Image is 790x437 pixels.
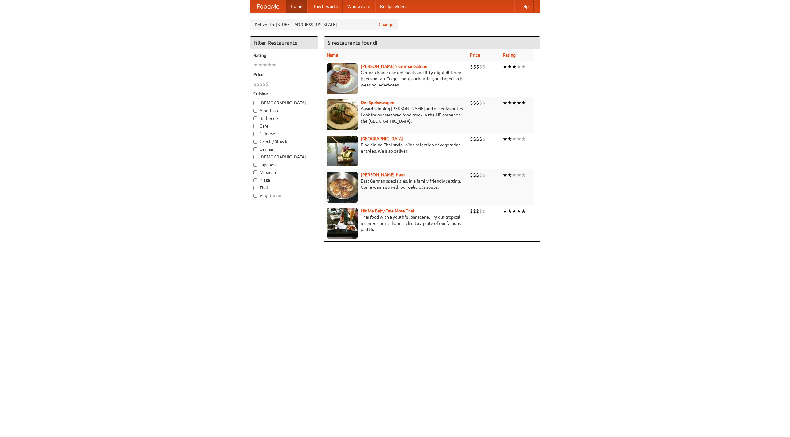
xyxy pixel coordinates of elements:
input: [DEMOGRAPHIC_DATA] [253,101,257,105]
li: $ [476,136,479,142]
a: Help [514,0,534,13]
li: ★ [503,208,507,215]
li: ★ [253,61,258,68]
label: Japanese [253,162,314,168]
li: $ [479,63,482,70]
li: $ [263,81,266,87]
li: ★ [517,136,521,142]
label: Pizza [253,177,314,183]
p: Thai food with a youthful bar scene. Try our tropical inspired cocktails, or tuck into a plate of... [327,214,465,233]
li: $ [473,136,476,142]
input: American [253,109,257,113]
li: $ [470,172,473,179]
input: Cafe [253,124,257,128]
h4: Filter Restaurants [250,37,318,49]
li: ★ [503,136,507,142]
li: ★ [517,208,521,215]
p: Fine dining Thai-style. Wide selection of vegetarian entrées. We also deliver. [327,142,465,154]
li: ★ [512,63,517,70]
li: $ [470,208,473,215]
li: $ [266,81,269,87]
label: [DEMOGRAPHIC_DATA] [253,154,314,160]
a: [PERSON_NAME] Haus [361,172,405,177]
li: ★ [517,172,521,179]
h5: Cuisine [253,90,314,97]
li: $ [482,208,485,215]
li: $ [476,99,479,106]
li: ★ [521,208,526,215]
label: Barbecue [253,115,314,121]
input: Czech / Slovak [253,140,257,144]
a: Hit Me Baby One More Thai [361,208,414,213]
li: ★ [263,61,267,68]
li: ★ [512,172,517,179]
li: ★ [517,63,521,70]
a: Name [327,53,338,57]
li: $ [473,99,476,106]
label: German [253,146,314,152]
li: ★ [521,136,526,142]
li: $ [470,99,473,106]
li: ★ [512,136,517,142]
li: $ [476,172,479,179]
ng-pluralize: 5 restaurants found! [327,40,377,46]
div: Deliver to: [STREET_ADDRESS][US_STATE] [250,19,398,30]
li: ★ [267,61,272,68]
img: satay.jpg [327,136,358,166]
li: ★ [521,63,526,70]
li: $ [479,172,482,179]
li: $ [482,63,485,70]
img: esthers.jpg [327,63,358,94]
li: ★ [258,61,263,68]
input: Japanese [253,163,257,167]
a: Der Speisewagen [361,100,394,105]
a: [GEOGRAPHIC_DATA] [361,136,403,141]
li: $ [470,136,473,142]
li: $ [479,208,482,215]
p: Award-winning [PERSON_NAME] and other favorites. Look for our restored food truck in the NE corne... [327,106,465,124]
a: Home [286,0,307,13]
li: $ [476,208,479,215]
li: $ [253,81,256,87]
p: German home-cooked meals and fifty-eight different beers on tap. To get more authentic, you'd nee... [327,69,465,88]
li: ★ [507,63,512,70]
li: ★ [507,208,512,215]
li: $ [479,99,482,106]
li: $ [260,81,263,87]
input: Pizza [253,178,257,182]
li: $ [473,63,476,70]
label: Cafe [253,123,314,129]
li: $ [479,136,482,142]
img: kohlhaus.jpg [327,172,358,203]
li: ★ [272,61,276,68]
h5: Rating [253,52,314,58]
label: Vegetarian [253,192,314,199]
input: German [253,147,257,151]
li: ★ [507,136,512,142]
li: ★ [521,99,526,106]
li: $ [470,63,473,70]
a: [PERSON_NAME]'s German Saloon [361,64,427,69]
input: Barbecue [253,116,257,120]
li: ★ [512,208,517,215]
li: $ [482,172,485,179]
p: East German specialties, in a family-friendly setting. Come warm up with our delicious soups. [327,178,465,190]
li: ★ [517,99,521,106]
a: Recipe videos [375,0,412,13]
a: How it works [307,0,343,13]
li: $ [473,208,476,215]
li: ★ [503,172,507,179]
li: ★ [503,99,507,106]
h5: Price [253,71,314,78]
li: ★ [507,172,512,179]
li: $ [256,81,260,87]
label: Thai [253,185,314,191]
label: Mexican [253,169,314,175]
label: Czech / Slovak [253,138,314,145]
a: Who we are [343,0,375,13]
img: speisewagen.jpg [327,99,358,130]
